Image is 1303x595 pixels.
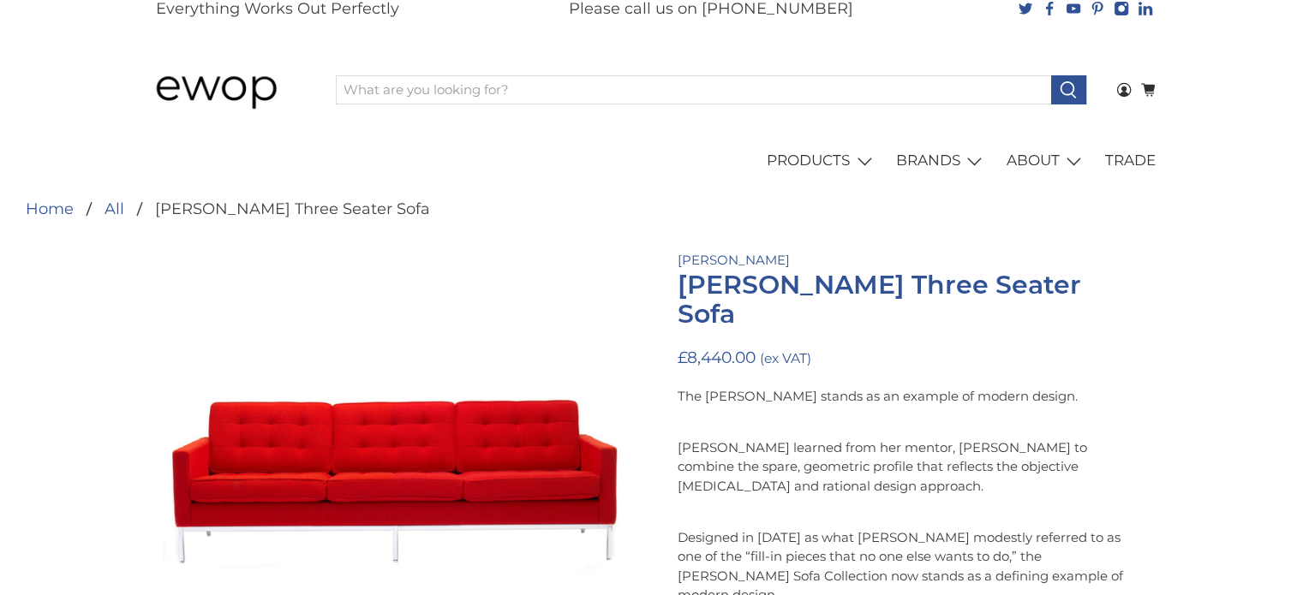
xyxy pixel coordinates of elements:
[124,201,430,217] li: [PERSON_NAME] Three Seater Sofa
[996,137,1096,185] a: ABOUT
[678,387,1140,407] p: The [PERSON_NAME] stands as an example of modern design.
[138,137,1166,185] nav: main navigation
[105,201,124,217] a: All
[678,271,1140,329] h1: [PERSON_NAME] Three Seater Sofa
[26,201,430,217] nav: breadcrumbs
[757,137,887,185] a: PRODUCTS
[678,252,790,268] a: [PERSON_NAME]
[678,419,1140,496] p: [PERSON_NAME] learned from her mentor, [PERSON_NAME] to combine the spare, geometric profile that...
[760,350,811,366] small: (ex VAT)
[1096,137,1166,185] a: TRADE
[26,201,74,217] a: Home
[336,75,1052,104] input: What are you looking for?
[678,348,756,367] span: £8,440.00
[887,137,997,185] a: BRANDS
